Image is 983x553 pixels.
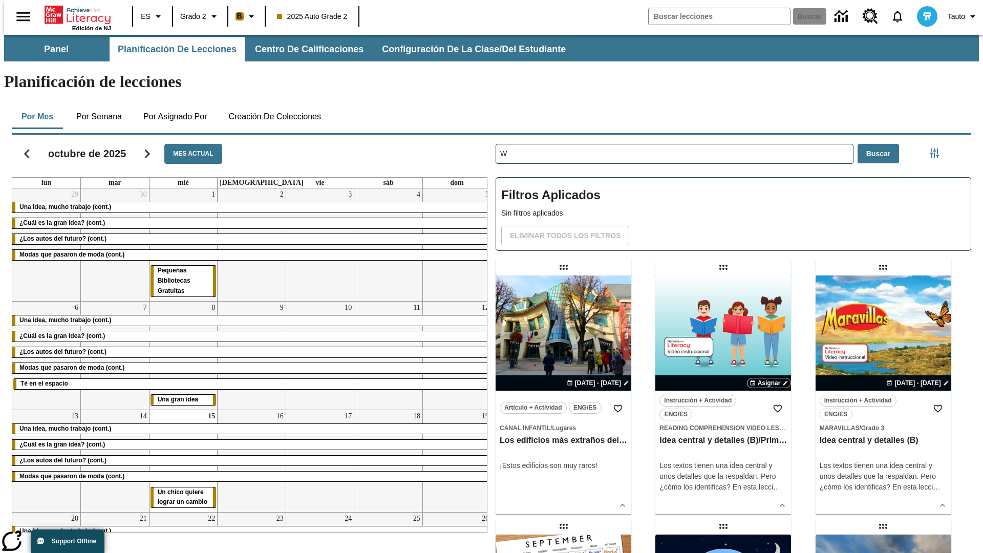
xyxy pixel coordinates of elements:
[480,302,491,314] a: 12 de octubre de 2025
[12,347,491,357] div: ¿Los autos del futuro? (cont.)
[858,144,899,164] button: Buscar
[12,315,491,326] div: Una idea, mucho trabajo (cont.)
[609,399,627,418] button: Añadir a mis Favoritas
[768,399,787,418] button: Añadir a mis Favoritas
[31,529,104,553] button: Support Offline
[149,410,218,513] td: 15 de octubre de 2025
[500,422,627,433] span: Tema: Canal Infantil/Lugares
[72,25,111,31] span: Edición de NJ
[480,513,491,525] a: 26 de octubre de 2025
[569,402,602,414] button: ENG/ES
[861,424,884,432] span: Grado 3
[118,44,237,55] span: Planificación de lecciones
[45,5,111,25] a: Portada
[164,144,222,164] button: Mes actual
[19,473,124,480] span: Modas que pasaron de moda (cont.)
[828,3,857,31] a: Centro de información
[12,218,491,228] div: ¿Cuál es la gran idea? (cont.)
[255,44,364,55] span: Centro de calificaciones
[19,364,124,371] span: Modas que pasaron de moda (cont.)
[8,2,38,32] button: Abrir el menú lateral
[218,178,306,188] a: jueves
[12,250,491,260] div: Modas que pasaron de moda (cont.)
[500,424,550,432] span: Canal Infantil
[286,188,354,301] td: 3 de octubre de 2025
[573,402,596,413] span: ENG/ES
[81,301,149,410] td: 7 de octubre de 2025
[649,8,790,25] input: Buscar campo
[12,234,491,244] div: ¿Los autos del futuro? (cont.)
[659,424,796,432] span: Reading Comprehension Video Lessons
[237,10,242,23] span: B
[422,301,491,410] td: 12 de octubre de 2025
[278,188,286,201] a: 2 de octubre de 2025
[81,410,149,513] td: 14 de octubre de 2025
[136,7,169,26] button: Lenguaje: ES, Selecciona un idioma
[48,147,126,160] h2: octubre de 2025
[500,460,627,471] div: ¡Estos edificios son muy raros!
[151,395,217,405] div: Una gran idea
[343,302,354,314] a: 10 de octubre de 2025
[944,7,983,26] button: Perfil/Configuración
[665,409,688,420] span: ENG/ES
[151,487,217,508] div: Un chico quiere lograr un cambio
[659,395,736,407] button: Instrucción + Actividad
[286,301,354,410] td: 10 de octubre de 2025
[141,11,151,22] span: ES
[73,302,80,314] a: 6 de octubre de 2025
[343,410,354,422] a: 17 de octubre de 2025
[924,143,945,163] button: Menú lateral de filtros
[134,141,160,167] button: Seguir
[209,302,217,314] a: 8 de octubre de 2025
[39,178,53,188] a: lunes
[775,498,790,513] button: Ver más
[206,513,217,525] a: 22 de octubre de 2025
[374,37,574,61] button: Configuración de la clase/del estudiante
[69,513,80,525] a: 20 de octubre de 2025
[218,301,286,410] td: 9 de octubre de 2025
[4,72,979,91] h1: Planificación de lecciones
[820,460,947,493] div: Los textos tienen una idea central y unos detalles que la respaldan. Pero ¿cómo los identificas? ...
[4,37,575,61] div: Subbarra de navegación
[747,378,792,388] button: Asignar Elegir fechas
[278,302,286,314] a: 9 de octubre de 2025
[12,363,491,373] div: Modas que pasaron de moda (cont.)
[411,410,422,422] a: 18 de octubre de 2025
[12,301,81,410] td: 6 de octubre de 2025
[176,178,191,188] a: miércoles
[411,302,422,314] a: 11 de octubre de 2025
[948,11,965,22] span: Tauto
[149,301,218,410] td: 8 de octubre de 2025
[565,378,631,388] button: 06 ago - 06 ago Elegir fechas
[415,188,422,201] a: 4 de octubre de 2025
[52,538,96,545] span: Support Offline
[19,219,105,226] span: ¿Cuál es la gran idea? (cont.)
[501,183,966,208] h2: Filtros Aplicados
[158,488,207,506] span: Un chico quiere lograr un cambio
[884,3,911,30] a: Notificaciones
[911,3,944,30] button: Escoja un nuevo avatar
[816,275,951,514] div: lesson details
[141,302,149,314] a: 7 de octubre de 2025
[875,518,891,535] div: Lección arrastrable: Animales antiguos salvajes y extraños
[820,395,896,407] button: Instrucción + Actividad
[555,518,572,535] div: Lección arrastrable: ¿Qué día es hoy?
[422,410,491,513] td: 19 de octubre de 2025
[422,188,491,301] td: 5 de octubre de 2025
[659,409,692,420] button: ENG/ES
[664,395,732,406] span: Instrucción + Actividad
[12,440,491,450] div: ¿Cuál es la gran idea? (cont.)
[14,141,40,167] button: Regresar
[933,483,940,491] span: …
[655,275,791,514] div: lesson details
[820,435,947,446] h3: Idea central y detalles (B)
[12,188,81,301] td: 29 de septiembre de 2025
[500,435,627,446] h3: Los edificios más extraños del mundo
[19,316,111,324] span: Una idea, mucho trabajo (cont.)
[12,456,491,466] div: ¿Los autos del futuro? (cont.)
[820,422,947,433] span: Tema: Maravillas/Grado 3
[19,332,105,339] span: ¿Cuál es la gran idea? (cont.)
[496,275,631,514] div: lesson details
[138,410,149,422] a: 14 de octubre de 2025
[81,188,149,301] td: 30 de septiembre de 2025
